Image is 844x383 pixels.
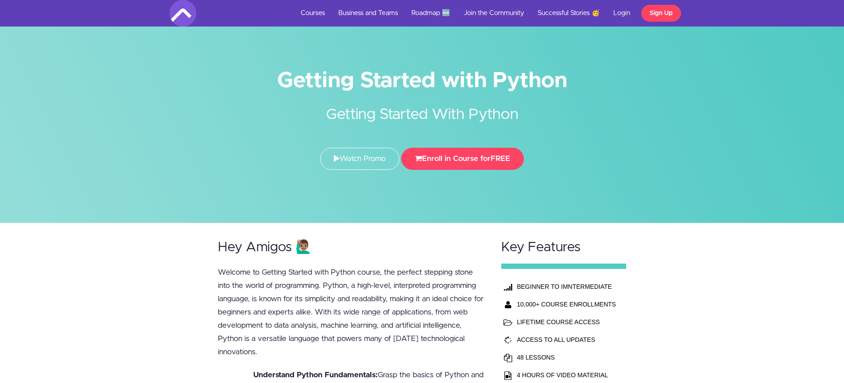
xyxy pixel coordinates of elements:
td: 48 LESSONS [515,349,619,366]
h2: Key Features [501,240,626,255]
a: Sign Up [641,5,681,22]
th: 10,000+ COURSE ENROLLMENTS [515,295,619,313]
h2: Getting Started With Python [256,91,588,126]
th: BEGINNER TO IMNTERMEDIATE [515,278,619,295]
b: Understand Python Fundamentals: [253,371,378,379]
span: FREE [491,155,510,162]
td: ACCESS TO ALL UPDATES [515,331,619,349]
button: Enroll in Course forFREE [401,148,524,170]
a: Watch Promo [320,148,399,170]
h1: Getting Started with Python [170,71,674,91]
h2: Hey Amigos 🙋🏽‍♂️ [218,240,484,255]
p: Welcome to Getting Started with Python course, the perfect stepping stone into the world of progr... [218,266,484,359]
td: LIFETIME COURSE ACCESS [515,313,619,331]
